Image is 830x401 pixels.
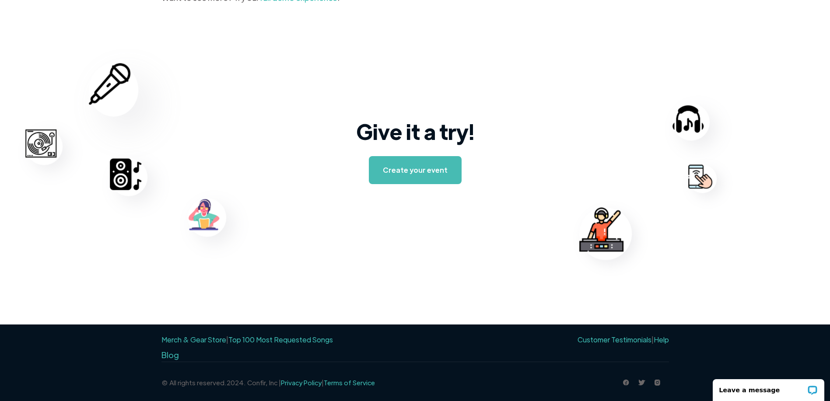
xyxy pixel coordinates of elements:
[654,335,669,344] a: Help
[161,335,226,344] a: Merch & Gear Store
[89,63,130,105] img: microphone
[575,333,669,346] div: |
[578,335,651,344] a: Customer Testimonials
[672,103,704,134] img: headphone
[161,376,375,389] div: © All rights reserved.2024. Confir, Inc | |
[324,378,375,387] a: Terms of Service
[25,128,56,159] img: record player
[281,378,322,387] a: Privacy Policy
[707,373,830,401] iframe: LiveChat chat widget
[110,159,141,190] img: speaker
[580,208,624,252] img: man djing
[688,165,712,189] img: iphone icon
[161,333,333,346] div: |
[188,199,220,231] img: girl djing
[161,350,179,360] a: Blog
[356,118,474,145] strong: Give it a try!
[228,335,333,344] a: Top 100 Most Requested Songs
[369,156,462,184] a: Create your event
